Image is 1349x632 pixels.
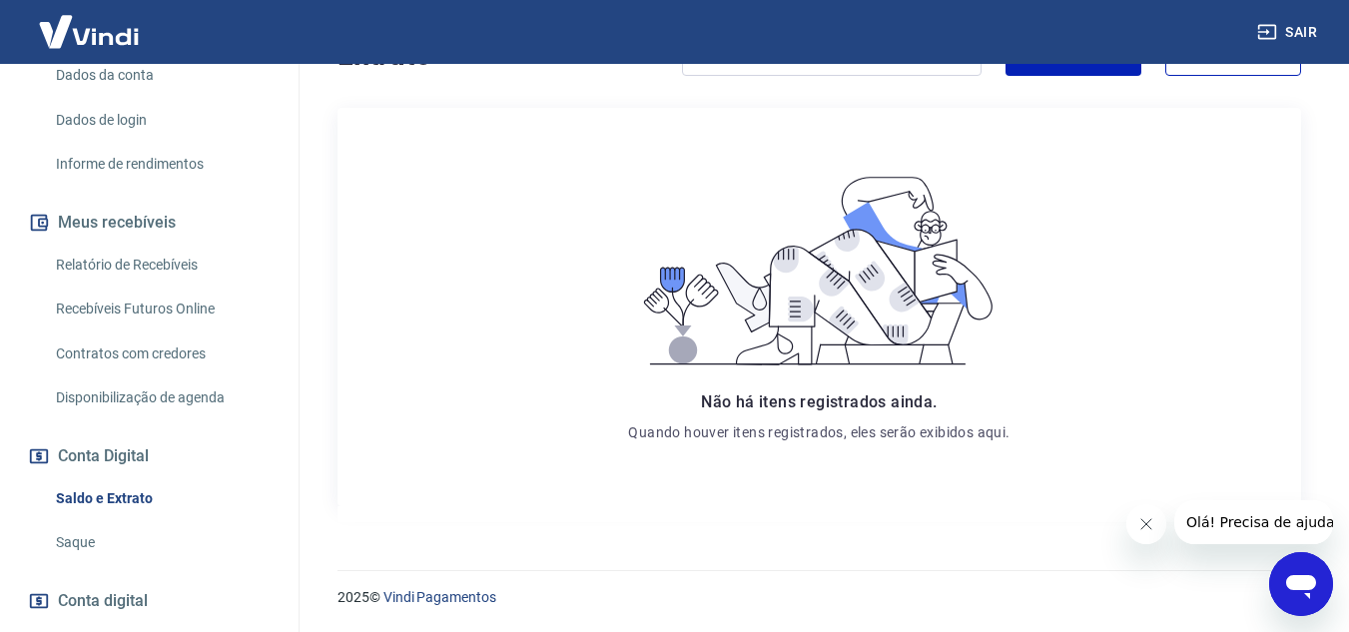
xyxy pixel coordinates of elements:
[48,55,275,96] a: Dados da conta
[24,1,154,62] img: Vindi
[383,589,496,605] a: Vindi Pagamentos
[1174,500,1333,544] iframe: Mensagem da empresa
[12,14,168,30] span: Olá! Precisa de ajuda?
[337,587,1301,608] p: 2025 ©
[48,478,275,519] a: Saldo e Extrato
[1126,504,1166,544] iframe: Fechar mensagem
[24,201,275,245] button: Meus recebíveis
[1253,14,1325,51] button: Sair
[48,144,275,185] a: Informe de rendimentos
[48,333,275,374] a: Contratos com credores
[1269,552,1333,616] iframe: Botão para abrir a janela de mensagens
[48,522,275,563] a: Saque
[48,377,275,418] a: Disponibilização de agenda
[701,392,937,411] span: Não há itens registrados ainda.
[48,289,275,329] a: Recebíveis Futuros Online
[48,245,275,286] a: Relatório de Recebíveis
[58,587,148,615] span: Conta digital
[24,434,275,478] button: Conta Digital
[24,579,275,623] a: Conta digital
[48,100,275,141] a: Dados de login
[628,422,1010,442] p: Quando houver itens registrados, eles serão exibidos aqui.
